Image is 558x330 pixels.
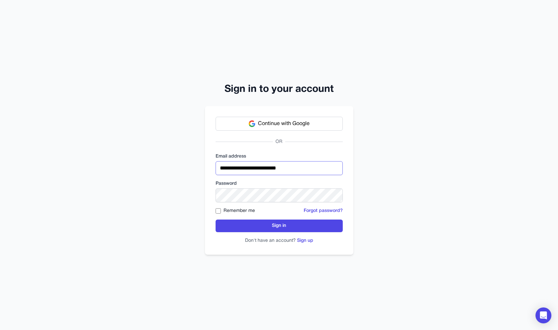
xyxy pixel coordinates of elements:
[224,208,255,214] label: Remember me
[258,120,310,128] span: Continue with Google
[216,180,343,187] label: Password
[205,84,353,96] h2: Sign in to your account
[216,220,343,232] button: Sign in
[273,139,285,145] span: OR
[304,208,343,214] button: Forgot password?
[249,120,255,127] img: Google
[297,237,313,244] button: Sign up
[535,307,551,323] div: Open Intercom Messenger
[216,117,343,131] button: Continue with Google
[216,237,343,244] p: Don't have an account?
[216,153,343,160] label: Email address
